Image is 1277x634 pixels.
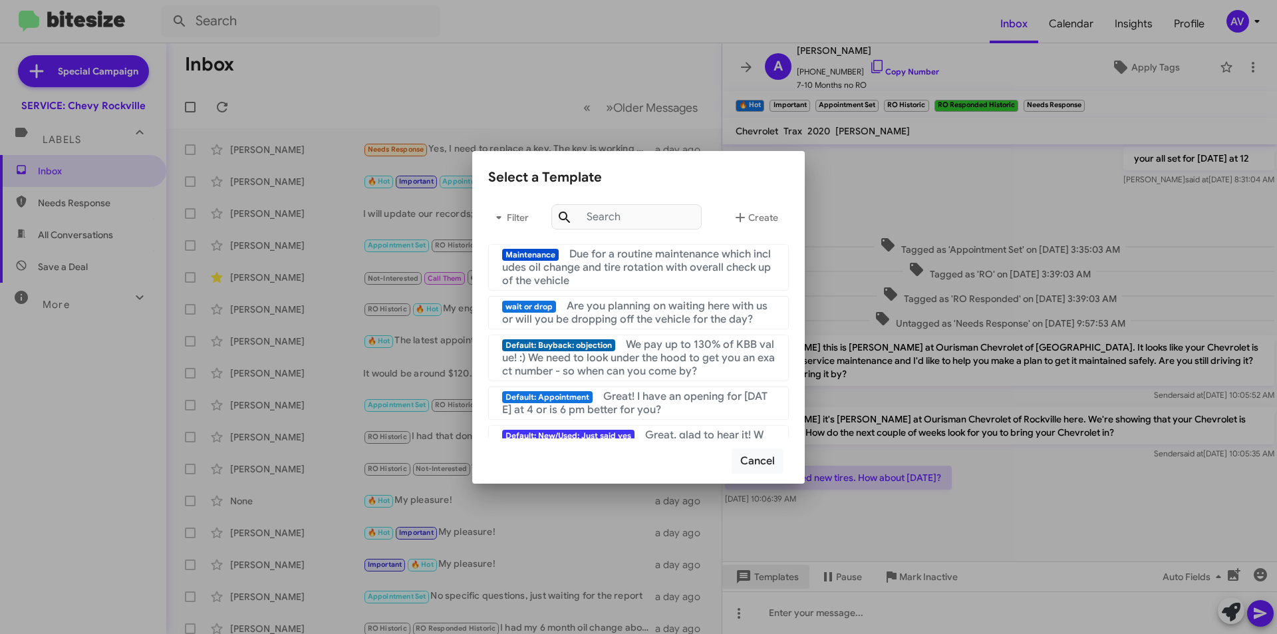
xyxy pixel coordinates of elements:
[502,247,771,287] span: Due for a routine maintenance which includes oil change and tire rotation with overall check up o...
[502,301,556,313] span: wait or drop
[488,202,531,234] button: Filter
[488,167,789,188] div: Select a Template
[502,338,775,378] span: We pay up to 130% of KBB value! :) We need to look under the hood to get you an exact number - so...
[732,206,778,230] span: Create
[551,204,702,230] input: Search
[488,206,531,230] span: Filter
[502,339,615,351] span: Default: Buyback: objection
[722,202,789,234] button: Create
[732,448,783,474] button: Cancel
[502,299,768,326] span: Are you planning on waiting here with us or will you be dropping off the vehicle for the day?
[502,430,635,442] span: Default: New/Used: Just said yes
[502,391,593,403] span: Default: Appointment
[502,249,559,261] span: Maintenance
[502,390,768,416] span: Great! I have an opening for [DATE] at 4 or is 6 pm better for you?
